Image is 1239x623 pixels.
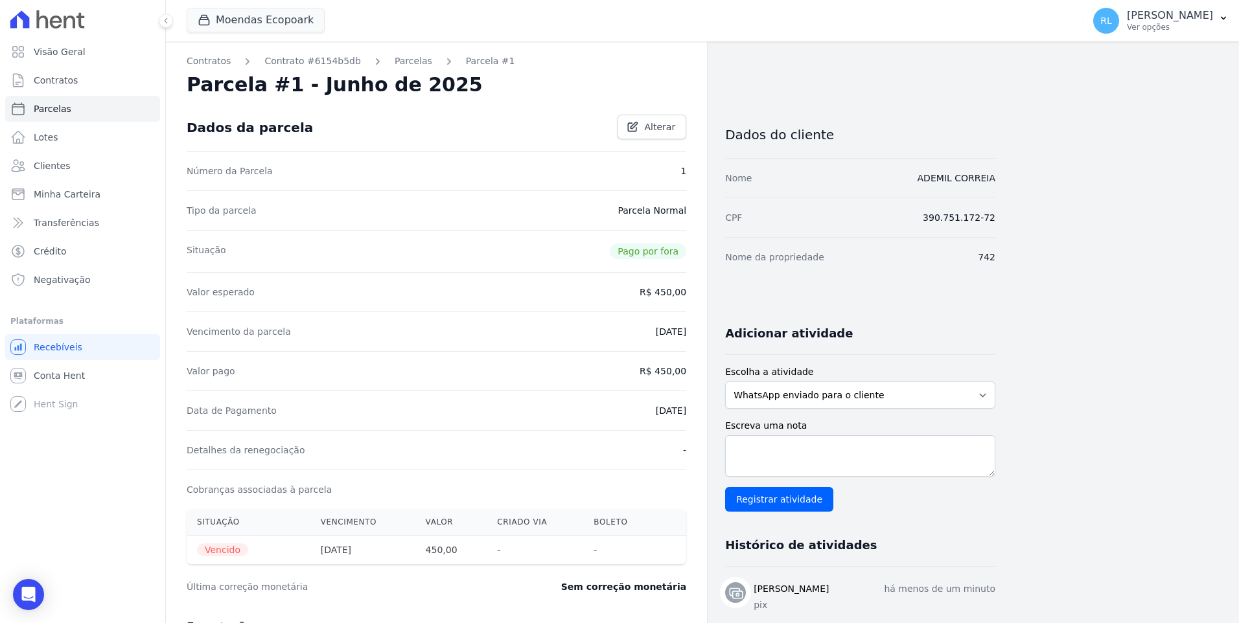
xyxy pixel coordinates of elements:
[561,580,686,593] dd: Sem correção monetária
[34,159,70,172] span: Clientes
[187,8,325,32] button: Moendas Ecopoark
[187,204,257,217] dt: Tipo da parcela
[187,73,483,96] h2: Parcela #1 - Junho de 2025
[34,273,91,286] span: Negativação
[918,173,995,183] a: ADEMIL CORREIA
[656,325,686,338] dd: [DATE]
[644,120,675,133] span: Alterar
[187,444,305,457] dt: Detalhes da renegociação
[187,120,313,135] div: Dados da parcela
[187,580,482,593] dt: Última correção monetária
[13,579,44,610] div: Open Intercom Messenger
[1127,22,1213,32] p: Ver opções
[754,598,995,612] p: pix
[656,404,686,417] dd: [DATE]
[310,536,415,565] th: [DATE]
[487,536,583,565] th: -
[310,509,415,536] th: Vencimento
[754,582,829,596] h3: [PERSON_NAME]
[187,365,235,378] dt: Valor pago
[5,181,160,207] a: Minha Carteira
[5,96,160,122] a: Parcelas
[725,211,742,224] dt: CPF
[583,536,658,565] th: -
[618,204,686,217] dd: Parcela Normal
[187,404,277,417] dt: Data de Pagamento
[1100,16,1112,25] span: RL
[34,245,67,258] span: Crédito
[34,369,85,382] span: Conta Hent
[725,538,877,553] h3: Histórico de atividades
[680,164,686,177] dd: 1
[725,419,995,433] label: Escreva uma nota
[34,74,78,87] span: Contratos
[5,124,160,150] a: Lotes
[5,238,160,264] a: Crédito
[725,127,995,142] h3: Dados do cliente
[5,267,160,293] a: Negativação
[197,543,248,556] span: Vencido
[187,244,226,259] dt: Situação
[34,188,100,201] span: Minha Carteira
[1083,3,1239,39] button: RL [PERSON_NAME] Ver opções
[923,211,995,224] dd: 390.751.172-72
[187,286,255,299] dt: Valor esperado
[5,39,160,65] a: Visão Geral
[610,244,686,259] span: Pago por fora
[466,54,515,68] a: Parcela #1
[1127,9,1213,22] p: [PERSON_NAME]
[187,54,231,68] a: Contratos
[978,251,995,264] dd: 742
[5,210,160,236] a: Transferências
[884,582,995,596] p: há menos de um minuto
[187,54,686,68] nav: Breadcrumb
[415,509,487,536] th: Valor
[415,536,487,565] th: 450,00
[187,483,332,496] dt: Cobranças associadas à parcela
[487,509,583,536] th: Criado via
[618,115,686,139] a: Alterar
[187,325,291,338] dt: Vencimento da parcela
[5,363,160,389] a: Conta Hent
[34,131,58,144] span: Lotes
[34,45,86,58] span: Visão Geral
[34,216,99,229] span: Transferências
[725,487,833,512] input: Registrar atividade
[5,67,160,93] a: Contratos
[640,286,686,299] dd: R$ 450,00
[725,251,824,264] dt: Nome da propriedade
[264,54,360,68] a: Contrato #6154b5db
[187,164,273,177] dt: Número da Parcela
[10,313,155,329] div: Plataformas
[34,102,71,115] span: Parcelas
[683,444,686,457] dd: -
[187,509,310,536] th: Situação
[5,153,160,179] a: Clientes
[725,365,995,379] label: Escolha a atividade
[34,341,82,354] span: Recebíveis
[640,365,686,378] dd: R$ 450,00
[5,334,160,360] a: Recebíveis
[395,54,432,68] a: Parcelas
[725,172,752,185] dt: Nome
[583,509,658,536] th: Boleto
[725,326,853,341] h3: Adicionar atividade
